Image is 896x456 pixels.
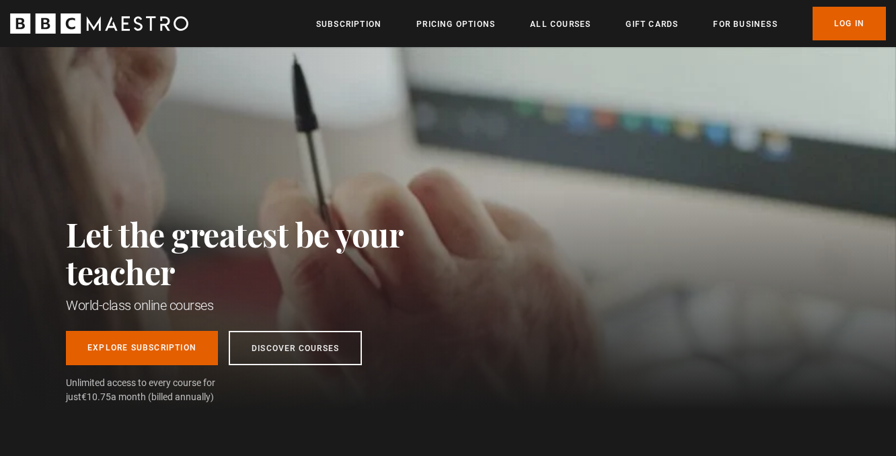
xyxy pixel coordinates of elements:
[66,376,248,404] span: Unlimited access to every course for just a month (billed annually)
[626,17,678,31] a: Gift Cards
[229,331,362,365] a: Discover Courses
[66,215,463,291] h2: Let the greatest be your teacher
[316,7,886,40] nav: Primary
[66,296,463,315] h1: World-class online courses
[713,17,777,31] a: For business
[66,331,218,365] a: Explore Subscription
[813,7,886,40] a: Log In
[81,391,111,402] span: €10.75
[10,13,188,34] svg: BBC Maestro
[416,17,495,31] a: Pricing Options
[316,17,381,31] a: Subscription
[530,17,591,31] a: All Courses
